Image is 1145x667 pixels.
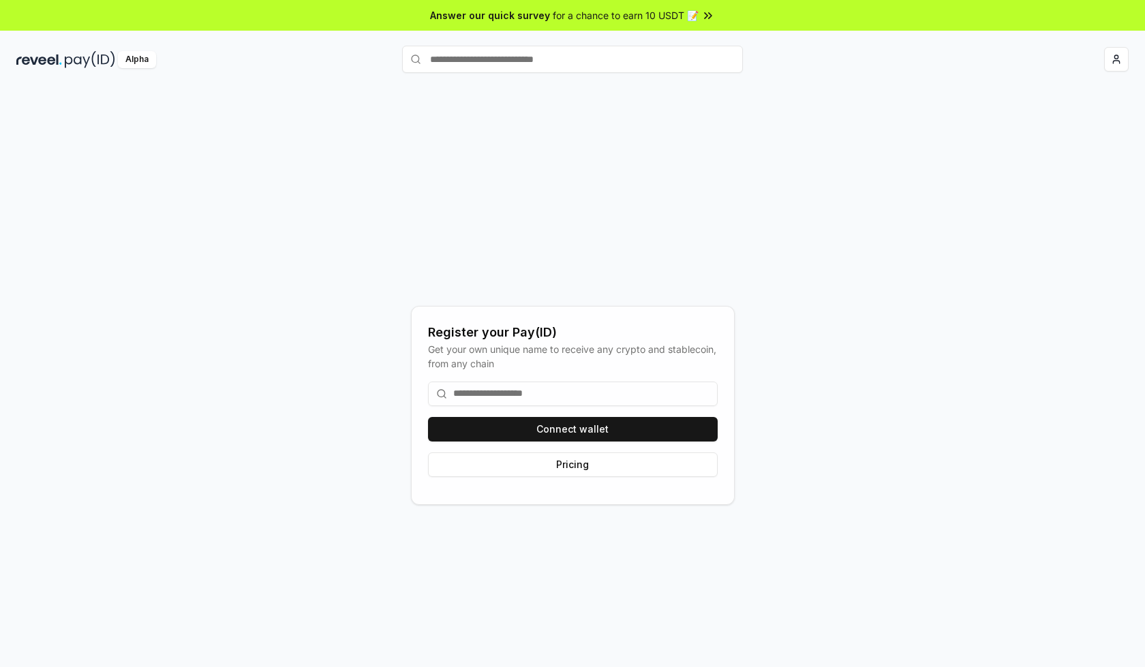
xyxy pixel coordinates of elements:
[16,51,62,68] img: reveel_dark
[118,51,156,68] div: Alpha
[428,323,718,342] div: Register your Pay(ID)
[430,8,550,22] span: Answer our quick survey
[65,51,115,68] img: pay_id
[428,452,718,477] button: Pricing
[428,342,718,371] div: Get your own unique name to receive any crypto and stablecoin, from any chain
[553,8,699,22] span: for a chance to earn 10 USDT 📝
[428,417,718,441] button: Connect wallet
